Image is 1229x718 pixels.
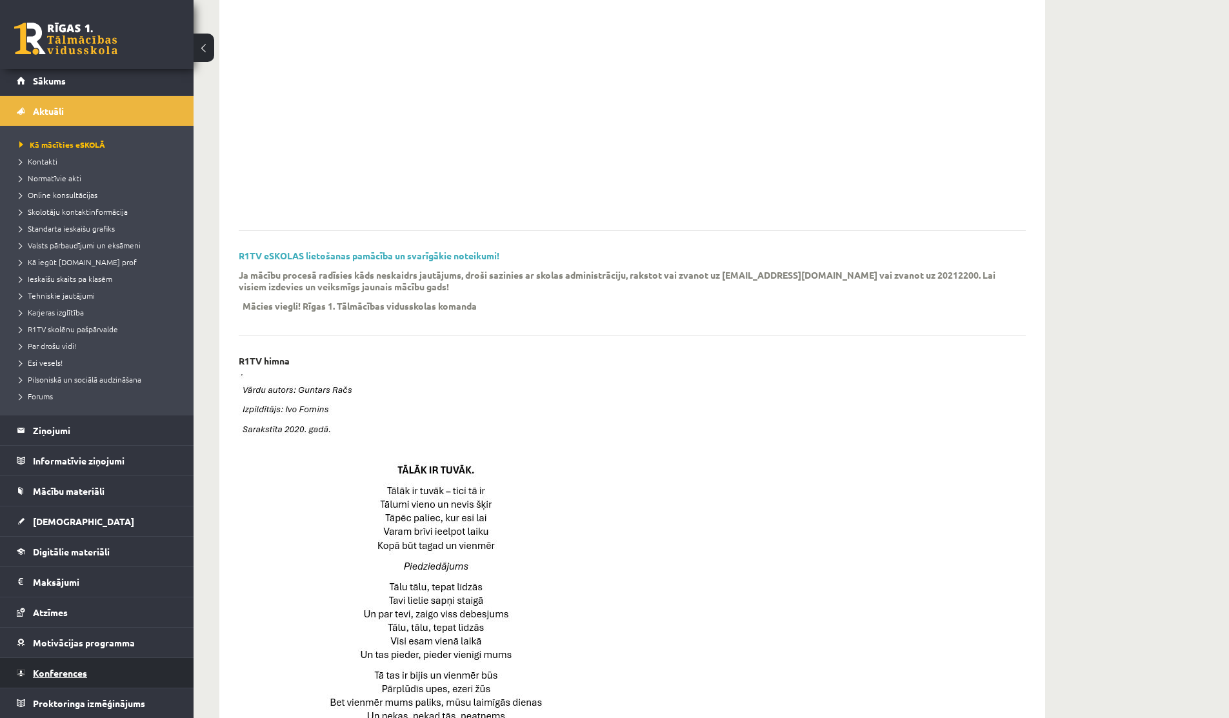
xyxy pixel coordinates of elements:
[17,476,177,506] a: Mācību materiāli
[17,658,177,688] a: Konferences
[17,506,177,536] a: [DEMOGRAPHIC_DATA]
[33,567,177,597] legend: Maksājumi
[33,606,68,618] span: Atzīmes
[33,667,87,679] span: Konferences
[19,156,57,166] span: Kontakti
[17,66,177,95] a: Sākums
[19,273,181,284] a: Ieskaišu skaits pa klasēm
[19,290,95,301] span: Tehniskie jautājumi
[17,628,177,657] a: Motivācijas programma
[19,324,118,334] span: R1TV skolēnu pašpārvalde
[19,139,181,150] a: Kā mācīties eSKOLĀ
[33,75,66,86] span: Sākums
[19,240,141,250] span: Valsts pārbaudījumi un eksāmeni
[14,23,117,55] a: Rīgas 1. Tālmācības vidusskola
[19,172,181,184] a: Normatīvie akti
[17,537,177,566] a: Digitālie materiāli
[19,340,181,352] a: Par drošu vidi!
[17,446,177,475] a: Informatīvie ziņojumi
[19,374,181,385] a: Pilsoniskā un sociālā audzināšana
[19,189,181,201] a: Online konsultācijas
[19,274,112,284] span: Ieskaišu skaits pa klasēm
[19,173,81,183] span: Normatīvie akti
[19,357,181,368] a: Esi vesels!
[17,597,177,627] a: Atzīmes
[19,391,53,401] span: Forums
[19,307,84,317] span: Karjeras izglītība
[33,697,145,709] span: Proktoringa izmēģinājums
[19,139,105,150] span: Kā mācīties eSKOLĀ
[243,300,301,312] p: Mācies viegli!
[17,96,177,126] a: Aktuāli
[17,688,177,718] a: Proktoringa izmēģinājums
[19,257,137,267] span: Kā iegūt [DOMAIN_NAME] prof
[239,269,1006,292] p: Ja mācību procesā radīsies kāds neskaidrs jautājums, droši sazinies ar skolas administrāciju, rak...
[19,223,115,234] span: Standarta ieskaišu grafiks
[19,357,63,368] span: Esi vesels!
[33,446,177,475] legend: Informatīvie ziņojumi
[17,415,177,445] a: Ziņojumi
[19,155,181,167] a: Kontakti
[19,206,181,217] a: Skolotāju kontaktinformācija
[19,341,76,351] span: Par drošu vidi!
[33,415,177,445] legend: Ziņojumi
[19,290,181,301] a: Tehniskie jautājumi
[19,323,181,335] a: R1TV skolēnu pašpārvalde
[33,515,134,527] span: [DEMOGRAPHIC_DATA]
[303,300,477,312] p: Rīgas 1. Tālmācības vidusskolas komanda
[33,105,64,117] span: Aktuāli
[19,374,141,384] span: Pilsoniskā un sociālā audzināšana
[19,390,181,402] a: Forums
[19,223,181,234] a: Standarta ieskaišu grafiks
[33,637,135,648] span: Motivācijas programma
[239,250,499,261] a: R1TV eSKOLAS lietošanas pamācība un svarīgākie noteikumi!
[17,567,177,597] a: Maksājumi
[19,206,128,217] span: Skolotāju kontaktinformācija
[19,190,97,200] span: Online konsultācijas
[33,546,110,557] span: Digitālie materiāli
[33,485,105,497] span: Mācību materiāli
[19,256,181,268] a: Kā iegūt [DOMAIN_NAME] prof
[19,239,181,251] a: Valsts pārbaudījumi un eksāmeni
[19,306,181,318] a: Karjeras izglītība
[239,355,290,366] p: R1TV himna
